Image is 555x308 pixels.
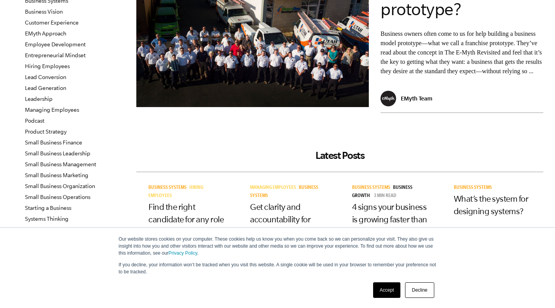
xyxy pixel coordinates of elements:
a: Accept [373,282,401,298]
a: Business Systems [352,185,393,191]
a: Leadership [25,96,53,102]
a: Business Systems [454,185,495,191]
a: Business Growth [352,185,412,199]
a: Decline [405,282,434,298]
a: Small Business Finance [25,139,82,146]
a: Small Business Operations [25,194,90,200]
a: Hiring Employees [25,63,70,69]
a: Small Business Leadership [25,150,90,157]
a: Privacy Policy [169,250,197,256]
a: What’s the system for designing systems? [454,194,529,216]
a: Get clarity and accountability for your team [250,202,310,236]
p: 3 min read [374,194,396,199]
a: Small Business Organization [25,183,95,189]
a: Product Strategy [25,128,67,135]
a: Small Business Marketing [25,172,88,178]
a: Find the right candidate for any role [148,202,224,224]
a: Podcast [25,118,44,124]
a: Lead Conversion [25,74,66,80]
p: EMyth Team [401,95,432,102]
a: Starting a Business [25,205,71,211]
h2: Latest Posts [136,150,543,161]
span: Business Systems [454,185,492,191]
a: Business Systems [250,185,318,199]
a: Managing Employees [250,185,299,191]
p: If you decline, your information won’t be tracked when you visit this website. A single cookie wi... [119,261,437,275]
a: Hiring Employees [148,185,203,199]
span: Managing Employees [250,185,296,191]
a: Managing Employees [25,107,79,113]
a: EMyth Approach [25,30,66,37]
a: Systems Thinking [25,216,69,222]
a: Entrepreneurial Mindset [25,52,86,58]
a: Lead Generation [25,85,66,91]
span: Business Systems [352,185,390,191]
p: Our website stores cookies on your computer. These cookies help us know you when you come back so... [119,236,437,257]
a: Business Systems [148,185,189,191]
a: Customer Experience [25,19,79,26]
a: Time Management [25,227,72,233]
a: 4 signs your business is growing faster than you are (and what to do about it) [352,202,427,249]
a: Small Business Management [25,161,96,167]
span: Business Systems [148,185,187,191]
p: Business owners often come to us for help building a business model prototype—what we call a fran... [381,29,543,76]
a: Business Vision [25,9,63,15]
img: EMyth Team - EMyth [381,91,396,106]
a: Employee Development [25,41,86,48]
